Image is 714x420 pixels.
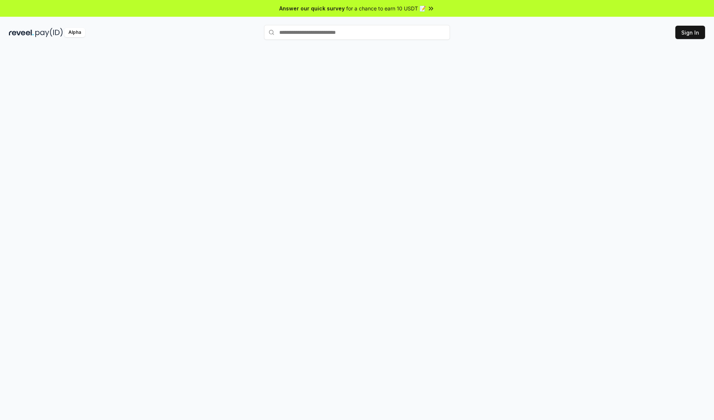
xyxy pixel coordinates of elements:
div: Alpha [64,28,85,37]
img: pay_id [35,28,63,37]
img: reveel_dark [9,28,34,37]
span: for a chance to earn 10 USDT 📝 [346,4,426,12]
button: Sign In [675,26,705,39]
span: Answer our quick survey [279,4,345,12]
